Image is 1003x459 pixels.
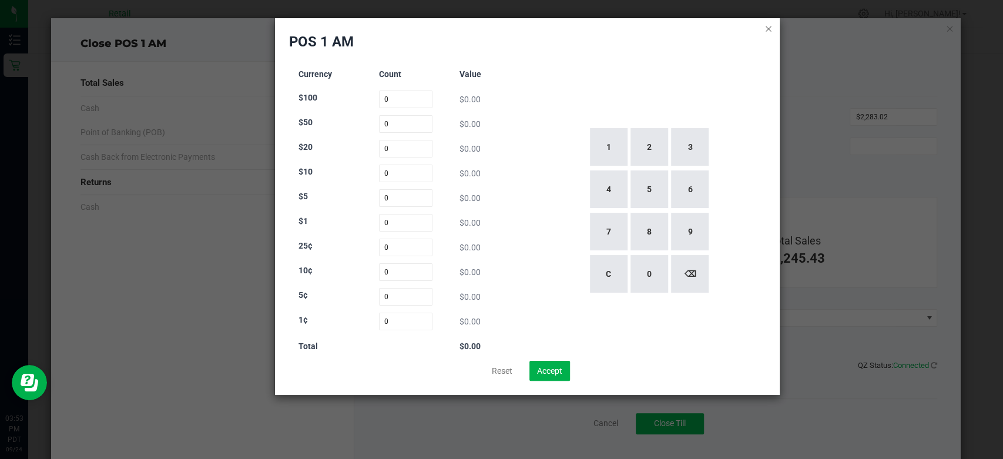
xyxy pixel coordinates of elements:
input: Count [379,214,432,232]
span: $0.00 [459,292,481,301]
button: 7 [590,213,628,250]
button: 9 [671,213,709,250]
button: 1 [590,128,628,166]
label: $50 [298,116,313,129]
h2: POS 1 AM [289,32,354,51]
h3: Currency [298,70,352,79]
button: Reset [484,361,520,381]
span: $0.00 [459,119,481,129]
span: $0.00 [459,218,481,227]
button: 5 [630,170,668,208]
label: 5¢ [298,289,308,301]
button: 3 [671,128,709,166]
label: 1¢ [298,314,308,326]
input: Count [379,263,432,281]
h3: Count [379,70,432,79]
label: $20 [298,141,313,153]
button: 0 [630,255,668,293]
input: Count [379,313,432,330]
span: $0.00 [459,193,481,203]
button: 6 [671,170,709,208]
input: Count [379,91,432,108]
button: 2 [630,128,668,166]
input: Count [379,165,432,182]
span: $0.00 [459,95,481,104]
button: 4 [590,170,628,208]
button: ⌫ [671,255,709,293]
button: 8 [630,213,668,250]
span: $0.00 [459,317,481,326]
label: $10 [298,166,313,178]
span: $0.00 [459,169,481,178]
button: C [590,255,628,293]
input: Count [379,288,432,306]
input: Count [379,115,432,133]
label: $1 [298,215,308,227]
h3: Value [459,70,513,79]
input: Count [379,140,432,158]
h3: $0.00 [459,342,513,351]
label: $100 [298,92,317,104]
label: $5 [298,190,308,203]
h3: Total [298,342,352,351]
label: 25¢ [298,240,313,252]
span: $0.00 [459,243,481,252]
span: $0.00 [459,267,481,277]
label: 10¢ [298,264,313,277]
iframe: Resource center [12,365,47,400]
span: $0.00 [459,144,481,153]
button: Accept [529,361,570,381]
input: Count [379,239,432,256]
input: Count [379,189,432,207]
